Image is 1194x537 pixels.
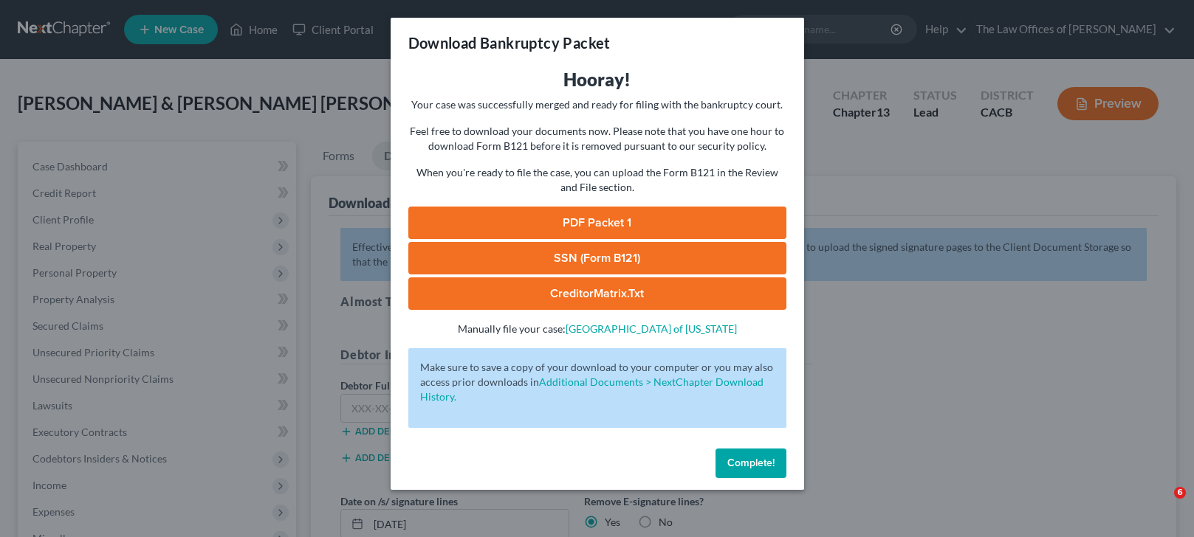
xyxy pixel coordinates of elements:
p: Manually file your case: [408,322,786,336]
p: When you're ready to file the case, you can upload the Form B121 in the Review and File section. [408,165,786,195]
a: [GEOGRAPHIC_DATA] of [US_STATE] [566,322,737,335]
iframe: Intercom live chat [1144,487,1179,522]
p: Make sure to save a copy of your download to your computer or you may also access prior downloads in [420,360,775,404]
a: CreditorMatrix.txt [408,277,786,310]
a: PDF Packet 1 [408,207,786,239]
h3: Hooray! [408,68,786,91]
a: Additional Documents > NextChapter Download History. [420,375,764,403]
span: Complete! [727,457,775,469]
h3: Download Bankruptcy Packet [408,32,611,53]
p: Your case was successfully merged and ready for filing with the bankruptcy court. [408,97,786,112]
span: 6 [1174,487,1186,499]
a: SSN (Form B121) [408,242,786,274]
button: Complete! [716,448,786,478]
p: Feel free to download your documents now. Please note that you have one hour to download Form B12... [408,124,786,153]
